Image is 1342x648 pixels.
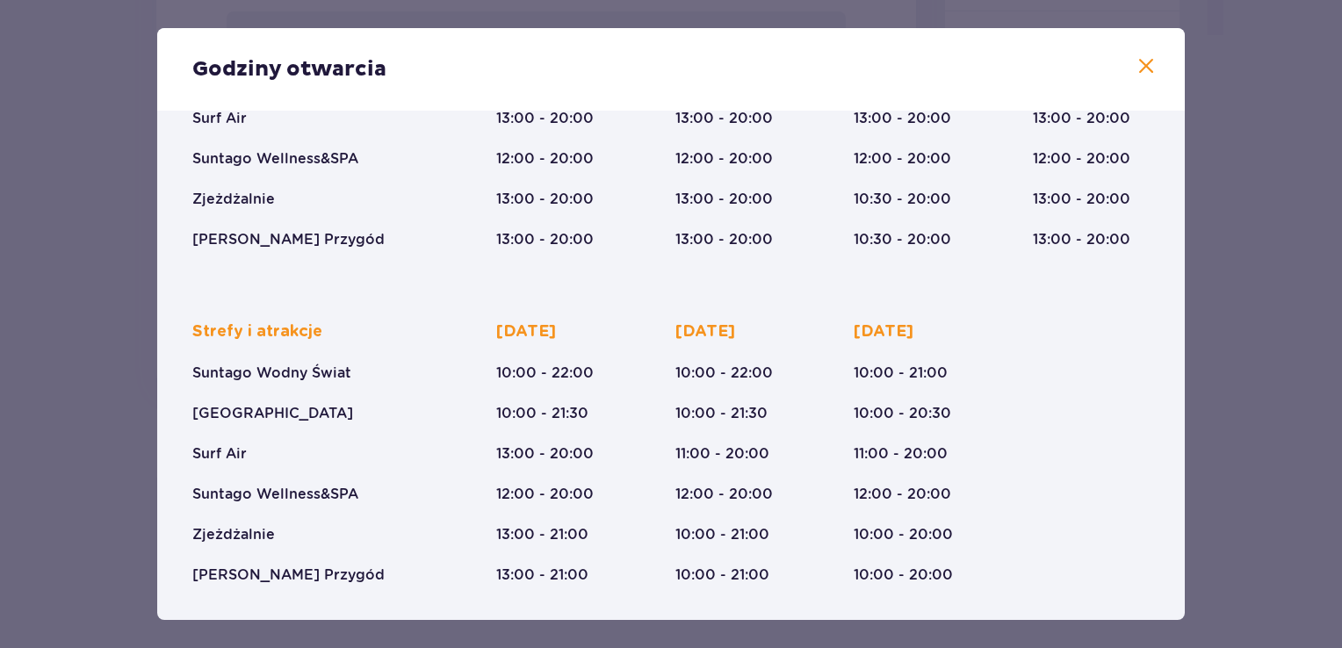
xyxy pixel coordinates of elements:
[675,230,773,249] p: 13:00 - 20:00
[854,485,951,504] p: 12:00 - 20:00
[675,190,773,209] p: 13:00 - 20:00
[675,149,773,169] p: 12:00 - 20:00
[854,525,953,544] p: 10:00 - 20:00
[192,230,385,249] p: [PERSON_NAME] Przygód
[854,444,948,464] p: 11:00 - 20:00
[854,364,948,383] p: 10:00 - 21:00
[496,190,594,209] p: 13:00 - 20:00
[496,444,594,464] p: 13:00 - 20:00
[496,230,594,249] p: 13:00 - 20:00
[1033,190,1130,209] p: 13:00 - 20:00
[675,444,769,464] p: 11:00 - 20:00
[192,525,275,544] p: Zjeżdżalnie
[854,404,951,423] p: 10:00 - 20:30
[496,109,594,128] p: 13:00 - 20:00
[192,364,351,383] p: Suntago Wodny Świat
[675,364,773,383] p: 10:00 - 22:00
[675,485,773,504] p: 12:00 - 20:00
[192,149,358,169] p: Suntago Wellness&SPA
[854,109,951,128] p: 13:00 - 20:00
[854,321,913,342] p: [DATE]
[854,149,951,169] p: 12:00 - 20:00
[192,404,353,423] p: [GEOGRAPHIC_DATA]
[496,321,556,342] p: [DATE]
[496,525,588,544] p: 13:00 - 21:00
[192,565,385,585] p: [PERSON_NAME] Przygód
[675,404,768,423] p: 10:00 - 21:30
[1033,109,1130,128] p: 13:00 - 20:00
[1033,149,1130,169] p: 12:00 - 20:00
[854,230,951,249] p: 10:30 - 20:00
[496,149,594,169] p: 12:00 - 20:00
[496,364,594,383] p: 10:00 - 22:00
[854,565,953,585] p: 10:00 - 20:00
[496,565,588,585] p: 13:00 - 21:00
[192,190,275,209] p: Zjeżdżalnie
[192,321,322,342] p: Strefy i atrakcje
[496,485,594,504] p: 12:00 - 20:00
[675,109,773,128] p: 13:00 - 20:00
[192,444,247,464] p: Surf Air
[675,525,769,544] p: 10:00 - 21:00
[854,190,951,209] p: 10:30 - 20:00
[675,565,769,585] p: 10:00 - 21:00
[192,485,358,504] p: Suntago Wellness&SPA
[496,404,588,423] p: 10:00 - 21:30
[1033,230,1130,249] p: 13:00 - 20:00
[192,56,386,83] p: Godziny otwarcia
[675,321,735,342] p: [DATE]
[192,109,247,128] p: Surf Air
